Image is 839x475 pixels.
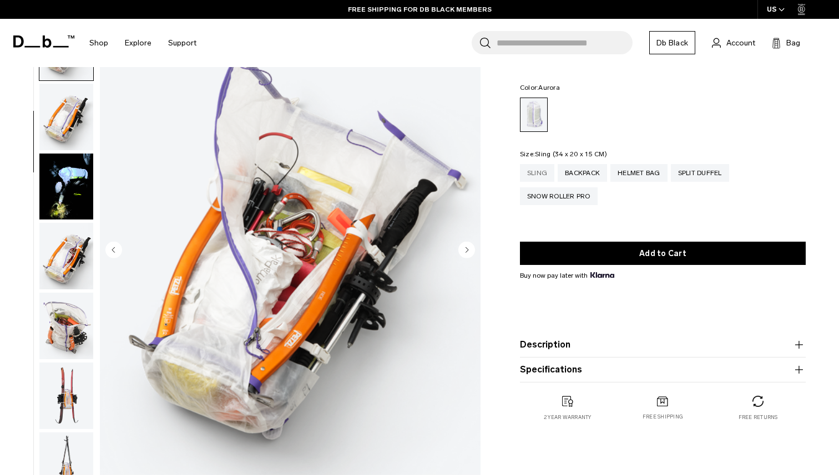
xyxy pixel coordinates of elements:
button: Description [520,338,806,351]
a: Db Black [649,31,695,54]
a: Account [712,36,755,49]
span: Bag [786,37,800,49]
img: Weigh Lighter Backpack 25L Aurora [39,154,93,220]
button: Specifications [520,363,806,376]
button: Weigh_Lighter_Backpack_25L_5.png [39,83,94,151]
a: Split Duffel [671,164,729,182]
span: Buy now pay later with [520,270,614,280]
button: Weigh Lighter Backpack 25L Aurora [39,153,94,221]
button: Bag [772,36,800,49]
button: Weigh_Lighter_Backpack_25L_6.png [39,222,94,290]
a: Snow Roller Pro [520,187,598,205]
p: 2 year warranty [544,413,592,421]
p: Free shipping [643,413,683,421]
img: {"height" => 20, "alt" => "Klarna"} [590,272,614,278]
a: Sling [520,164,554,182]
img: Weigh_Lighter_Backpack_25L_7.png [39,293,93,359]
a: Aurora [520,98,548,132]
a: FREE SHIPPING FOR DB BLACK MEMBERS [348,4,492,14]
p: Free returns [739,413,778,421]
a: Shop [89,23,108,63]
button: Previous slide [105,241,122,260]
legend: Color: [520,84,560,91]
button: Next slide [458,241,475,260]
span: Sling (34 x 20 x 15 CM) [535,150,607,158]
a: Helmet Bag [610,164,668,182]
span: Account [726,37,755,49]
a: Backpack [558,164,607,182]
button: Weigh_Lighter_Backpack_25L_7.png [39,292,94,360]
legend: Size: [520,151,607,157]
img: Weigh_Lighter_Backpack_25L_5.png [39,84,93,150]
button: Weigh_Lighter_Backpack_25L_8.png [39,362,94,430]
nav: Main Navigation [81,19,205,67]
img: Weigh_Lighter_Backpack_25L_8.png [39,362,93,429]
a: Explore [125,23,151,63]
a: Support [168,23,196,63]
img: Weigh_Lighter_Backpack_25L_6.png [39,223,93,289]
span: Aurora [538,84,560,91]
button: Add to Cart [520,242,806,265]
